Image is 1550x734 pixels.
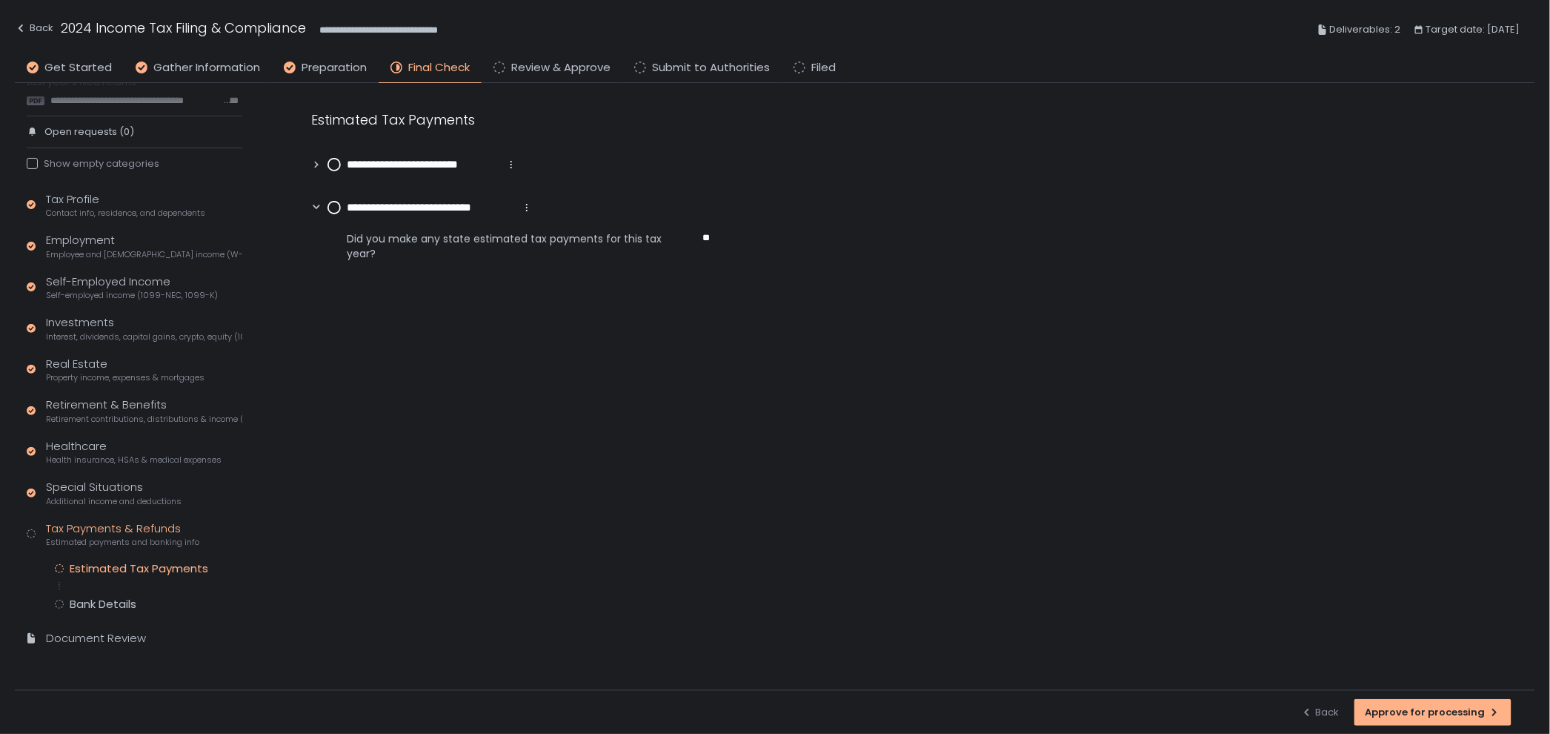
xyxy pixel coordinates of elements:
[46,331,242,343] span: Interest, dividends, capital gains, crypto, equity (1099s, K-1s)
[46,290,218,301] span: Self-employed income (1099-NEC, 1099-K)
[347,231,667,261] span: Did you make any state estimated tax payments for this tax year?
[15,18,53,42] button: Back
[44,59,112,76] span: Get Started
[46,537,199,548] span: Estimated payments and banking info
[1301,699,1340,726] button: Back
[46,414,242,425] span: Retirement contributions, distributions & income (1099-R, 5498)
[153,59,260,76] span: Gather Information
[46,520,199,549] div: Tax Payments & Refunds
[46,397,242,425] div: Retirement & Benefits
[311,110,1022,130] div: Estimated Tax Payments
[46,274,218,302] div: Self-Employed Income
[46,314,242,343] div: Investments
[70,561,208,576] div: Estimated Tax Payments
[1426,21,1520,39] span: Target date: [DATE]
[811,59,836,76] span: Filed
[46,496,182,507] span: Additional income and deductions
[70,597,136,612] div: Bank Details
[408,59,470,76] span: Final Check
[46,372,204,383] span: Property income, expenses & mortgages
[1366,706,1500,719] div: Approve for processing
[1330,21,1401,39] span: Deliverables: 2
[1354,699,1511,726] button: Approve for processing
[46,438,222,466] div: Healthcare
[652,59,770,76] span: Submit to Authorities
[46,191,205,219] div: Tax Profile
[15,19,53,37] div: Back
[46,630,146,647] div: Document Review
[46,249,242,260] span: Employee and [DEMOGRAPHIC_DATA] income (W-2s)
[46,232,242,260] div: Employment
[1301,706,1340,719] div: Back
[302,59,367,76] span: Preparation
[46,208,205,219] span: Contact info, residence, and dependents
[46,479,182,507] div: Special Situations
[27,76,242,107] div: Last year's filed returns
[46,356,204,384] div: Real Estate
[46,454,222,466] span: Health insurance, HSAs & medical expenses
[61,18,306,38] h1: 2024 Income Tax Filing & Compliance
[511,59,611,76] span: Review & Approve
[44,125,134,139] span: Open requests (0)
